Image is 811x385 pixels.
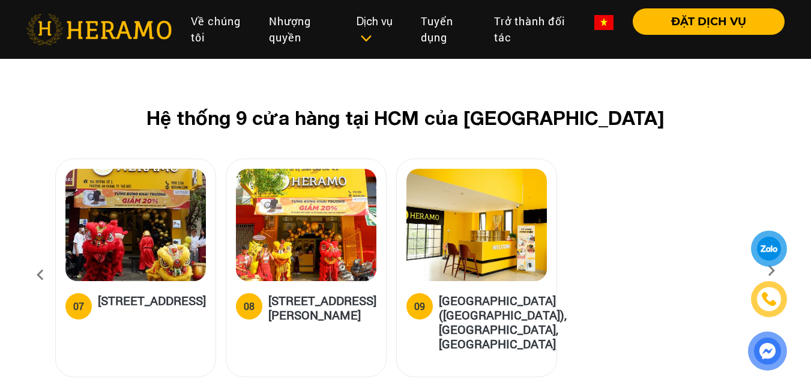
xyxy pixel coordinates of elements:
[360,32,372,44] img: subToggleIcon
[65,169,206,281] img: heramo-15a-duong-so-2-phuong-an-khanh-thu-duc
[26,14,172,45] img: heramo-logo.png
[414,299,425,314] div: 09
[98,293,206,317] h5: [STREET_ADDRESS]
[633,8,785,35] button: ĐẶT DỊCH VỤ
[439,293,567,351] h5: [GEOGRAPHIC_DATA] ([GEOGRAPHIC_DATA]), [GEOGRAPHIC_DATA], [GEOGRAPHIC_DATA]
[762,292,776,306] img: phone-icon
[236,169,376,281] img: heramo-398-duong-hoang-dieu-phuong-2-quan-4
[406,169,547,281] img: heramo-parc-villa-dai-phuoc-island-dong-nai
[594,15,614,30] img: vn-flag.png
[623,16,785,27] a: ĐẶT DỊCH VỤ
[181,8,259,50] a: Về chúng tôi
[411,8,484,50] a: Tuyển dụng
[73,299,84,314] div: 07
[259,8,347,50] a: Nhượng quyền
[74,106,737,129] h2: Hệ thống 9 cửa hàng tại HCM của [GEOGRAPHIC_DATA]
[484,8,585,50] a: Trở thành đối tác
[268,293,376,322] h5: [STREET_ADDRESS][PERSON_NAME]
[357,13,402,46] div: Dịch vụ
[751,281,786,317] a: phone-icon
[244,299,255,314] div: 08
